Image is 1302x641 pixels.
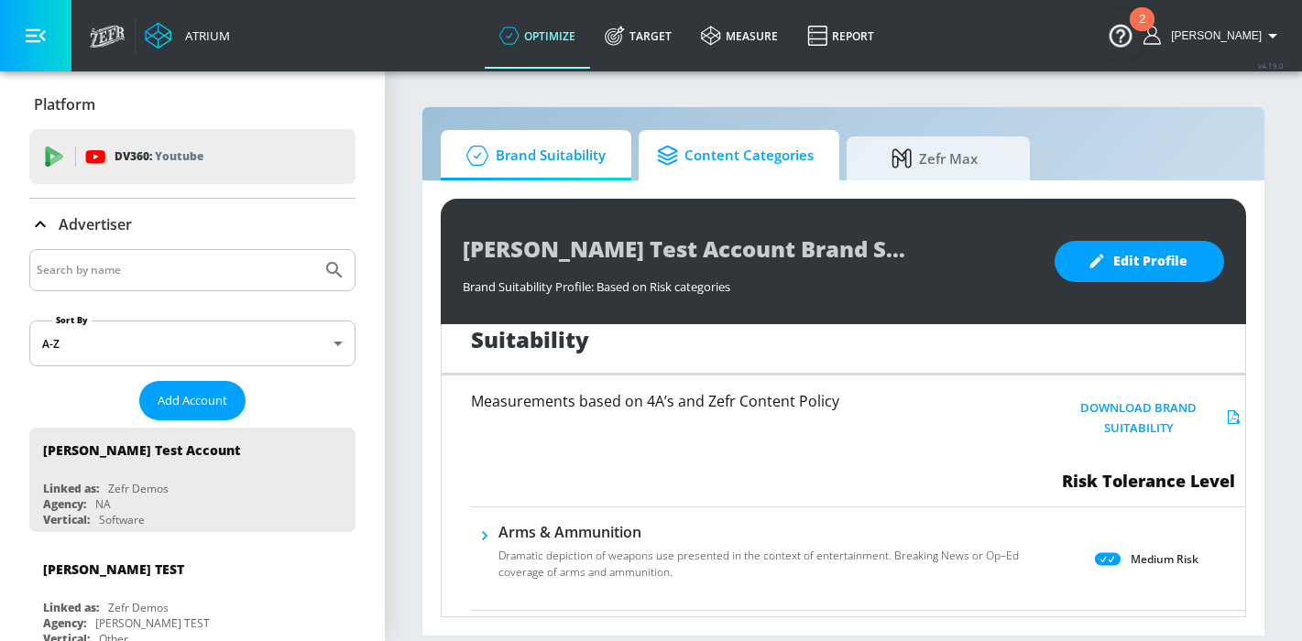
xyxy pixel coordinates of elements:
p: Medium Risk [1131,549,1198,569]
div: [PERSON_NAME] Test AccountLinked as:Zefr DemosAgency:NAVertical:Software [29,428,356,532]
span: Risk Tolerance Level [1062,470,1235,492]
div: Atrium [178,27,230,44]
span: Zefr Max [865,136,1004,180]
p: Platform [34,94,95,114]
div: Zefr Demos [108,481,169,496]
label: Sort By [52,314,92,326]
div: A-Z [29,320,356,366]
p: Youtube [155,147,203,166]
div: DV360: Youtube [29,129,356,184]
p: DV360: [115,147,203,167]
h1: Suitability [471,324,589,354]
div: Linked as: [43,481,99,496]
div: Arms & AmmunitionDramatic depiction of weapons use presented in the context of entertainment. Bre... [498,522,1024,592]
div: [PERSON_NAME] TEST [43,560,184,578]
div: Brand Suitability Profile: Based on Risk categories [463,269,1036,295]
div: 2 [1139,19,1145,43]
h6: Arms & Ammunition [498,522,1024,542]
a: Report [793,3,889,69]
a: Atrium [145,22,230,49]
button: [PERSON_NAME] [1143,25,1284,47]
div: Advertiser [29,199,356,250]
span: Edit Profile [1091,250,1187,273]
input: Search by name [37,258,314,282]
span: v 4.19.0 [1258,60,1284,71]
div: Vertical: [43,512,90,527]
span: login as: lucy.mchenry@zefr.com [1164,29,1262,42]
span: Add Account [158,390,227,411]
p: Advertiser [59,214,132,234]
div: Agency: [43,615,86,631]
div: Platform [29,79,356,130]
div: Linked as: [43,600,99,615]
button: Edit Profile [1055,241,1224,282]
a: measure [686,3,793,69]
a: optimize [485,3,590,69]
div: [PERSON_NAME] TEST [95,615,210,631]
div: [PERSON_NAME] Test Account [43,441,240,459]
span: Content Categories [657,134,814,178]
button: Add Account [139,381,246,420]
div: NA [95,496,111,512]
span: Brand Suitability [459,134,606,178]
button: Download Brand Suitability [1052,394,1245,443]
h6: Measurements based on 4A’s and Zefr Content Policy [471,394,987,408]
div: Software [99,512,145,527]
div: Zefr Demos [108,600,169,615]
div: Agency: [43,496,86,512]
button: Open Resource Center, 2 new notifications [1095,9,1146,60]
p: Dramatic depiction of weapons use presented in the context of entertainment. Breaking News or Op–... [498,548,1024,581]
a: Target [590,3,686,69]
